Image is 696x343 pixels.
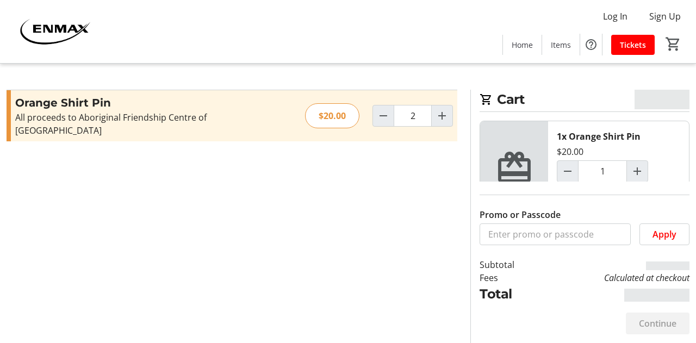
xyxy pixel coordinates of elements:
label: Promo or Passcode [480,208,561,221]
div: $20.00 [305,103,359,128]
button: Decrement by one [557,161,578,182]
button: Log In [594,8,636,25]
button: Decrement by one [373,105,394,126]
span: Sign Up [649,10,681,23]
div: 1x Orange Shirt Pin [557,130,641,143]
h3: Orange Shirt Pin [15,95,253,111]
span: Tickets [620,39,646,51]
button: Sign Up [641,8,689,25]
a: Home [503,35,542,55]
button: Increment by one [432,105,452,126]
button: Cart [663,34,683,54]
span: Apply [652,228,676,241]
td: Subtotal [480,258,540,271]
div: $20.00 [557,145,583,158]
input: Orange Shirt Pin Quantity [578,160,627,182]
input: Enter promo or passcode [480,223,631,245]
td: Calculated at checkout [540,271,689,284]
button: Apply [639,223,689,245]
td: Total [480,284,540,304]
a: Tickets [611,35,655,55]
span: Items [551,39,571,51]
div: All proceeds to Aboriginal Friendship Centre of [GEOGRAPHIC_DATA] [15,111,253,137]
span: Log In [603,10,627,23]
td: Fees [480,271,540,284]
a: Items [542,35,580,55]
h2: Cart [480,90,689,112]
button: Help [580,34,602,55]
button: Increment by one [627,161,648,182]
span: CA$0.00 [635,90,689,109]
img: ENMAX 's Logo [7,4,103,59]
span: Home [512,39,533,51]
input: Orange Shirt Pin Quantity [394,105,432,127]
